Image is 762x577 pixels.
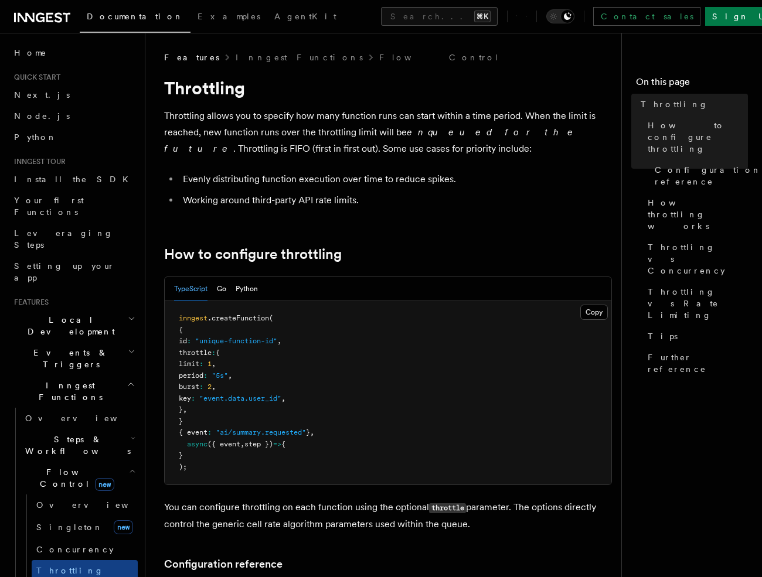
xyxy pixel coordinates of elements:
span: } [179,417,183,425]
a: Overview [32,494,138,515]
button: Local Development [9,309,138,342]
span: Tips [648,330,678,342]
button: TypeScript [174,277,207,301]
a: How throttling works [643,192,748,237]
kbd: ⌘K [474,11,491,22]
span: Configuration reference [655,164,761,187]
span: Throttling [641,98,708,110]
span: : [187,337,191,345]
span: Inngest Functions [9,380,127,403]
span: Install the SDK [14,175,135,184]
li: Working around third-party API rate limits. [179,192,612,209]
span: Local Development [9,314,128,337]
span: Leveraging Steps [14,228,113,250]
span: "5s" [212,371,228,380]
span: Documentation [87,12,183,21]
span: Home [14,47,47,59]
p: Throttling allows you to specify how many function runs can start within a time period. When the ... [164,108,612,157]
span: : [207,428,212,436]
li: Evenly distributing function execution over time to reduce spikes. [179,171,612,187]
span: : [203,371,207,380]
span: key [179,394,191,402]
a: Configuration reference [650,159,748,192]
button: Go [217,277,226,301]
a: Setting up your app [9,255,138,288]
span: : [199,383,203,391]
span: Features [164,52,219,63]
span: Events & Triggers [9,347,128,370]
span: , [310,428,314,436]
span: Features [9,298,49,307]
span: Node.js [14,111,70,121]
span: , [281,394,285,402]
code: throttle [429,503,466,513]
span: Further reference [648,351,748,375]
span: 1 [207,360,212,368]
button: Python [236,277,258,301]
button: Copy [580,305,608,320]
a: How to configure throttling [164,246,342,262]
span: How to configure throttling [648,120,748,155]
span: Throttling [36,566,104,575]
span: .createFunction [207,314,269,322]
a: Documentation [80,4,190,33]
span: Next.js [14,90,70,100]
span: } [306,428,310,436]
span: "ai/summary.requested" [216,428,306,436]
a: Throttling [636,94,748,115]
span: Inngest tour [9,157,66,166]
span: burst [179,383,199,391]
a: Your first Functions [9,190,138,223]
h4: On this page [636,75,748,94]
span: Examples [198,12,260,21]
a: Overview [21,408,138,429]
a: AgentKit [267,4,343,32]
a: Inngest Functions [236,52,363,63]
button: Inngest Functions [9,375,138,408]
span: "event.data.user_id" [199,394,281,402]
span: Singleton [36,523,103,532]
span: AgentKit [274,12,336,21]
a: Contact sales [593,7,700,26]
a: Further reference [643,347,748,380]
a: Singletonnew [32,515,138,539]
a: Throttling vs Concurrency [643,237,748,281]
span: period [179,371,203,380]
span: Overview [25,414,146,423]
span: Throttling vs Rate Limiting [648,286,748,321]
a: Examples [190,4,267,32]
span: How throttling works [648,197,748,232]
span: Python [14,132,57,142]
span: Setting up your app [14,261,115,282]
a: Next.js [9,84,138,105]
p: You can configure throttling on each function using the optional parameter. The options directly ... [164,499,612,532]
span: } [179,451,183,459]
a: Tips [643,326,748,347]
span: , [212,383,216,391]
span: async [187,440,207,448]
span: => [273,440,281,448]
button: Toggle dark mode [546,9,574,23]
span: inngest [179,314,207,322]
span: new [114,520,133,534]
span: , [183,405,187,414]
span: Quick start [9,73,60,82]
a: Python [9,127,138,148]
button: Events & Triggers [9,342,138,375]
a: Concurrency [32,539,138,560]
a: Flow Control [379,52,499,63]
a: Home [9,42,138,63]
a: Throttling vs Rate Limiting [643,281,748,326]
button: Steps & Workflows [21,429,138,462]
span: 2 [207,383,212,391]
button: Flow Controlnew [21,462,138,494]
span: limit [179,360,199,368]
span: Flow Control [21,466,129,490]
span: { [179,326,183,334]
span: Steps & Workflows [21,433,131,457]
a: How to configure throttling [643,115,748,159]
span: , [277,337,281,345]
h1: Throttling [164,77,612,98]
span: , [212,360,216,368]
span: id [179,337,187,345]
